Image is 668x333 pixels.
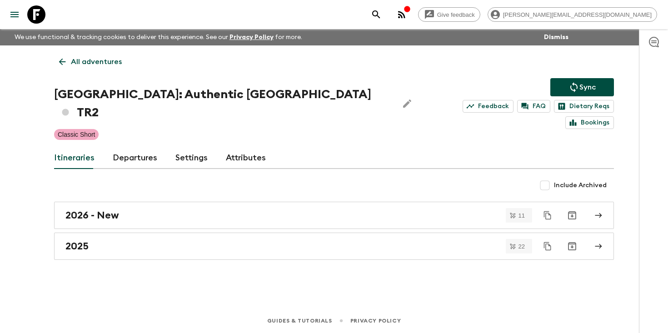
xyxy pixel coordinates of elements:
button: Duplicate [539,238,556,254]
a: FAQ [517,100,550,113]
h2: 2025 [65,240,89,252]
button: Dismiss [542,31,571,44]
a: Attributes [226,147,266,169]
a: Bookings [565,116,614,129]
a: 2026 - New [54,202,614,229]
a: Feedback [463,100,513,113]
a: Dietary Reqs [554,100,614,113]
a: Settings [175,147,208,169]
button: Sync adventure departures to the booking engine [550,78,614,96]
span: 22 [513,244,530,249]
a: Guides & Tutorials [267,316,332,326]
button: Edit Adventure Title [398,85,416,122]
a: 2025 [54,233,614,260]
button: Archive [563,206,581,224]
a: Give feedback [418,7,480,22]
p: All adventures [71,56,122,67]
button: Archive [563,237,581,255]
a: Privacy Policy [350,316,401,326]
a: Departures [113,147,157,169]
a: All adventures [54,53,127,71]
button: Duplicate [539,207,556,224]
span: Include Archived [554,181,607,190]
p: Classic Short [58,130,95,139]
span: Give feedback [432,11,480,18]
button: menu [5,5,24,24]
a: Itineraries [54,147,95,169]
p: Sync [579,82,596,93]
h1: [GEOGRAPHIC_DATA]: Authentic [GEOGRAPHIC_DATA] TR2 [54,85,391,122]
div: [PERSON_NAME][EMAIL_ADDRESS][DOMAIN_NAME] [488,7,657,22]
a: Privacy Policy [229,34,274,40]
button: search adventures [367,5,385,24]
p: We use functional & tracking cookies to deliver this experience. See our for more. [11,29,306,45]
span: [PERSON_NAME][EMAIL_ADDRESS][DOMAIN_NAME] [498,11,657,18]
h2: 2026 - New [65,209,119,221]
span: 11 [513,213,530,219]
